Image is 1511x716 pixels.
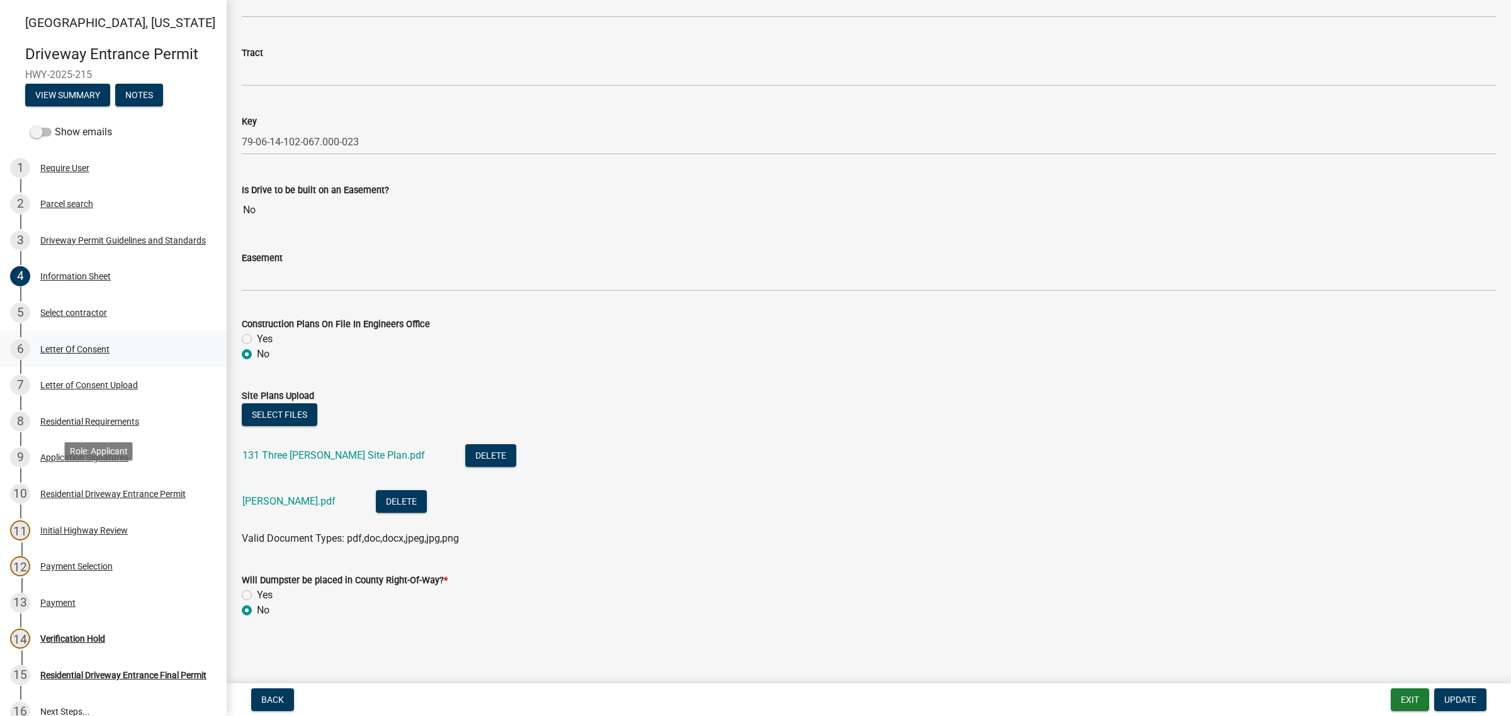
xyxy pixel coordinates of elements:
[40,236,206,245] div: Driveway Permit Guidelines and Standards
[25,91,110,101] wm-modal-confirm: Summary
[242,49,263,58] label: Tract
[242,392,314,401] label: Site Plans Upload
[10,665,30,685] div: 15
[10,411,30,432] div: 8
[10,266,30,286] div: 4
[10,303,30,323] div: 5
[242,254,283,263] label: Easement
[10,447,30,467] div: 9
[25,69,201,81] span: HWY-2025-215
[251,688,294,711] button: Back
[10,158,30,178] div: 1
[257,588,273,603] label: Yes
[115,84,163,106] button: Notes
[10,339,30,359] div: 6
[40,345,110,354] div: Letter Of Consent
[40,598,76,607] div: Payment
[10,556,30,576] div: 12
[40,453,128,462] div: Application Signatures
[1391,688,1429,711] button: Exit
[40,417,139,426] div: Residential Requirements
[257,347,269,362] label: No
[242,186,389,195] label: Is Drive to be built on an Easement?
[376,496,427,508] wm-modal-confirm: Delete Document
[40,272,111,281] div: Information Sheet
[242,495,336,507] a: [PERSON_NAME].pdf
[115,91,163,101] wm-modal-confirm: Notes
[40,634,105,643] div: Verification Hold
[242,118,257,126] label: Key
[65,442,133,461] div: Role: Applicant
[10,230,30,250] div: 3
[40,562,113,571] div: Payment Selection
[242,532,459,544] span: Valid Document Types: pdf,doc,docx,jpeg,jpg,png
[242,320,430,329] label: Construction Plans On File In Engineers Office
[40,199,93,208] div: Parcel search
[242,403,317,426] button: Select files
[257,603,269,618] label: No
[10,593,30,613] div: 13
[40,308,107,317] div: Select contractor
[25,15,215,30] span: [GEOGRAPHIC_DATA], [US_STATE]
[242,576,448,585] label: Will Dumpster be placed in County Right-Of-Way?
[1434,688,1486,711] button: Update
[242,449,425,461] a: 131 Three [PERSON_NAME] Site Plan.pdf
[25,84,110,106] button: View Summary
[10,484,30,504] div: 10
[376,490,427,513] button: Delete
[40,526,128,535] div: Initial Highway Review
[10,629,30,649] div: 14
[465,450,516,462] wm-modal-confirm: Delete Document
[465,444,516,467] button: Delete
[261,695,284,705] span: Back
[10,520,30,540] div: 11
[40,164,89,172] div: Require User
[257,332,273,347] label: Yes
[30,125,112,140] label: Show emails
[40,489,186,498] div: Residential Driveway Entrance Permit
[25,45,217,64] h4: Driveway Entrance Permit
[1444,695,1476,705] span: Update
[10,194,30,214] div: 2
[40,671,207,680] div: Residential Driveway Entrance Final Permit
[40,381,138,389] div: Letter of Consent Upload
[10,375,30,395] div: 7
